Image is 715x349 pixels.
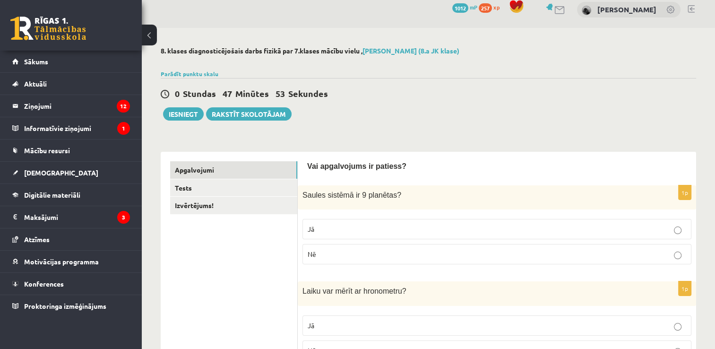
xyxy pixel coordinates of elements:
span: Vai apgalvojums ir patiess? [307,162,406,170]
a: 1012 mP [452,3,477,11]
a: Digitālie materiāli [12,184,130,206]
legend: Informatīvie ziņojumi [24,117,130,139]
span: Mācību resursi [24,146,70,155]
a: Parādīt punktu skalu [161,70,218,78]
a: Ziņojumi12 [12,95,130,117]
p: 1p [678,281,691,296]
span: Nē [308,250,316,258]
span: Stundas [183,88,216,99]
span: Proktoringa izmēģinājums [24,302,106,310]
span: Sākums [24,57,48,66]
span: Motivācijas programma [24,257,99,266]
span: ? [397,191,401,199]
i: 3 [117,211,130,224]
span: 1012 [452,3,468,13]
a: Aktuāli [12,73,130,95]
span: Jā [308,225,314,233]
input: Jā [674,227,681,234]
a: Mācību resursi [12,140,130,161]
a: Rakstīt skolotājam [206,107,292,121]
i: 12 [117,100,130,113]
span: mP [470,3,477,11]
a: Maksājumi3 [12,206,130,228]
input: Jā [674,323,681,331]
a: Informatīvie ziņojumi1 [12,117,130,139]
a: [DEMOGRAPHIC_DATA] [12,162,130,183]
legend: Ziņojumi [24,95,130,117]
span: Aktuāli [24,79,47,88]
a: Atzīmes [12,228,130,250]
span: Konferences [24,279,64,288]
a: Apgalvojumi [170,161,297,179]
span: Minūtes [235,88,269,99]
p: 1p [678,185,691,200]
span: 47 [223,88,232,99]
span: Jā [308,321,314,330]
span: xp [493,3,500,11]
a: Tests [170,179,297,197]
a: [PERSON_NAME] (8.a JK klase) [362,46,459,55]
h2: 8. klases diagnosticējošais darbs fizikā par 7.klases mācību vielu , [161,47,696,55]
span: Digitālie materiāli [24,191,80,199]
img: Samanta Dakša [582,6,591,15]
a: Sākums [12,51,130,72]
span: 53 [276,88,285,99]
span: 257 [479,3,492,13]
span: Atzīmes [24,235,50,244]
a: Motivācijas programma [12,251,130,272]
a: Rīgas 1. Tālmācības vidusskola [10,17,86,40]
a: 257 xp [479,3,504,11]
a: [PERSON_NAME] [597,5,656,14]
span: [DEMOGRAPHIC_DATA] [24,168,98,177]
span: 0 [175,88,180,99]
input: Nē [674,252,681,259]
a: Konferences [12,273,130,295]
a: Proktoringa izmēģinājums [12,295,130,317]
span: Laiku var mērīt ar hronometru? [302,287,406,295]
a: Izvērtējums! [170,197,297,214]
span: Sekundes [288,88,328,99]
span: Saules sistēmā ir 9 planētas [302,191,397,199]
i: 1 [117,122,130,135]
button: Iesniegt [163,107,204,121]
legend: Maksājumi [24,206,130,228]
